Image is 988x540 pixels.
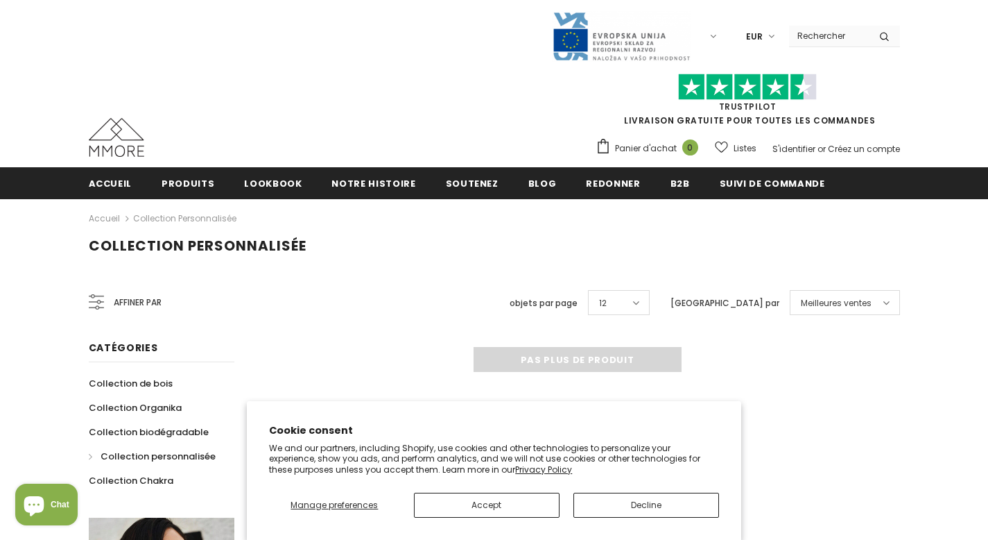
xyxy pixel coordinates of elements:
[89,401,182,414] span: Collection Organika
[510,296,578,310] label: objets par page
[789,26,869,46] input: Search Site
[515,464,572,475] a: Privacy Policy
[89,469,173,493] a: Collection Chakra
[89,210,120,227] a: Accueil
[801,296,872,310] span: Meilleures ventes
[269,423,719,438] h2: Cookie consent
[331,167,415,199] a: Notre histoire
[528,177,557,190] span: Blog
[772,143,815,155] a: S'identifier
[133,212,236,224] a: Collection personnalisée
[89,341,158,355] span: Catégories
[573,493,719,518] button: Decline
[89,474,173,487] span: Collection Chakra
[596,80,900,126] span: LIVRAISON GRATUITE POUR TOUTES LES COMMANDES
[11,484,82,529] inbox-online-store-chat: Shopify online store chat
[446,167,499,199] a: soutenez
[670,167,690,199] a: B2B
[244,167,302,199] a: Lookbook
[746,30,763,44] span: EUR
[89,371,173,396] a: Collection de bois
[89,425,209,439] span: Collection biodégradable
[528,167,557,199] a: Blog
[162,177,214,190] span: Produits
[89,118,144,157] img: Cas MMORE
[670,296,779,310] label: [GEOGRAPHIC_DATA] par
[89,396,182,420] a: Collection Organika
[101,450,216,463] span: Collection personnalisée
[446,177,499,190] span: soutenez
[414,493,560,518] button: Accept
[682,140,698,155] span: 0
[596,138,705,159] a: Panier d'achat 0
[291,499,378,511] span: Manage preferences
[89,177,132,190] span: Accueil
[114,295,162,310] span: Affiner par
[162,167,214,199] a: Produits
[720,167,825,199] a: Suivi de commande
[552,30,691,42] a: Javni Razpis
[552,11,691,62] img: Javni Razpis
[244,177,302,190] span: Lookbook
[89,420,209,444] a: Collection biodégradable
[828,143,900,155] a: Créez un compte
[89,444,216,469] a: Collection personnalisée
[599,296,607,310] span: 12
[269,443,719,475] p: We and our partners, including Shopify, use cookies and other technologies to personalize your ex...
[586,167,640,199] a: Redonner
[615,142,677,155] span: Panier d'achat
[331,177,415,190] span: Notre histoire
[670,177,690,190] span: B2B
[89,377,173,390] span: Collection de bois
[586,177,640,190] span: Redonner
[678,74,817,101] img: Faites confiance aux étoiles pilotes
[719,101,777,112] a: TrustPilot
[720,177,825,190] span: Suivi de commande
[269,493,399,518] button: Manage preferences
[817,143,826,155] span: or
[89,167,132,199] a: Accueil
[89,236,306,255] span: Collection personnalisée
[715,136,756,160] a: Listes
[734,142,756,155] span: Listes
